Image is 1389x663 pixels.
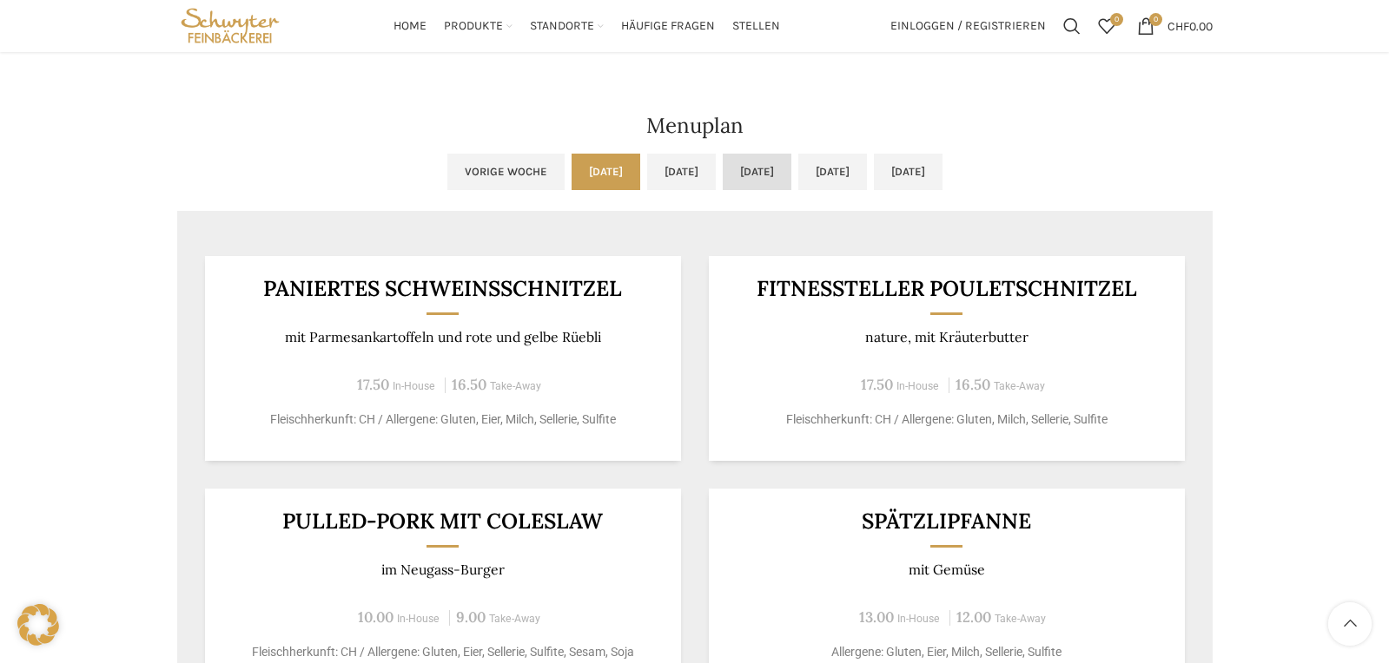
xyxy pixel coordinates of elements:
[730,278,1163,299] h3: Fitnessteller Pouletschnitzel
[956,375,990,394] span: 16.50
[1328,602,1372,646] a: Scroll to top button
[447,154,565,190] a: Vorige Woche
[397,613,440,625] span: In-House
[1128,9,1221,43] a: 0 CHF0.00
[530,9,604,43] a: Standorte
[896,380,939,392] span: In-House
[798,154,867,190] a: [DATE]
[394,9,427,43] a: Home
[861,375,893,394] span: 17.50
[859,607,894,627] span: 13.00
[226,278,659,299] h3: Paniertes Schweinsschnitzel
[1110,13,1123,26] span: 0
[358,607,394,627] span: 10.00
[456,607,486,627] span: 9.00
[732,9,780,43] a: Stellen
[890,20,1046,32] span: Einloggen / Registrieren
[452,375,486,394] span: 16.50
[874,154,943,190] a: [DATE]
[1167,18,1189,33] span: CHF
[1167,18,1213,33] bdi: 0.00
[530,18,594,35] span: Standorte
[177,115,1213,136] h2: Menuplan
[730,329,1163,345] p: nature, mit Kräuterbutter
[994,380,1045,392] span: Take-Away
[292,9,881,43] div: Main navigation
[393,380,435,392] span: In-House
[621,18,715,35] span: Häufige Fragen
[1089,9,1124,43] div: Meine Wunschliste
[489,613,540,625] span: Take-Away
[572,154,640,190] a: [DATE]
[730,510,1163,532] h3: Spätzlipfanne
[394,18,427,35] span: Home
[177,17,284,32] a: Site logo
[995,613,1046,625] span: Take-Away
[1089,9,1124,43] a: 0
[226,643,659,661] p: Fleischherkunft: CH / Allergene: Gluten, Eier, Sellerie, Sulfite, Sesam, Soja
[490,380,541,392] span: Take-Away
[730,561,1163,578] p: mit Gemüse
[897,613,940,625] span: In-House
[882,9,1055,43] a: Einloggen / Registrieren
[444,9,513,43] a: Produkte
[226,561,659,578] p: im Neugass-Burger
[730,410,1163,429] p: Fleischherkunft: CH / Allergene: Gluten, Milch, Sellerie, Sulfite
[647,154,716,190] a: [DATE]
[621,9,715,43] a: Häufige Fragen
[1149,13,1162,26] span: 0
[226,329,659,345] p: mit Parmesankartoffeln und rote und gelbe Rüebli
[956,607,991,627] span: 12.00
[357,375,389,394] span: 17.50
[226,510,659,532] h3: Pulled-Pork mit Coleslaw
[444,18,503,35] span: Produkte
[730,643,1163,661] p: Allergene: Gluten, Eier, Milch, Sellerie, Sulfite
[1055,9,1089,43] a: Suchen
[226,410,659,429] p: Fleischherkunft: CH / Allergene: Gluten, Eier, Milch, Sellerie, Sulfite
[732,18,780,35] span: Stellen
[723,154,791,190] a: [DATE]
